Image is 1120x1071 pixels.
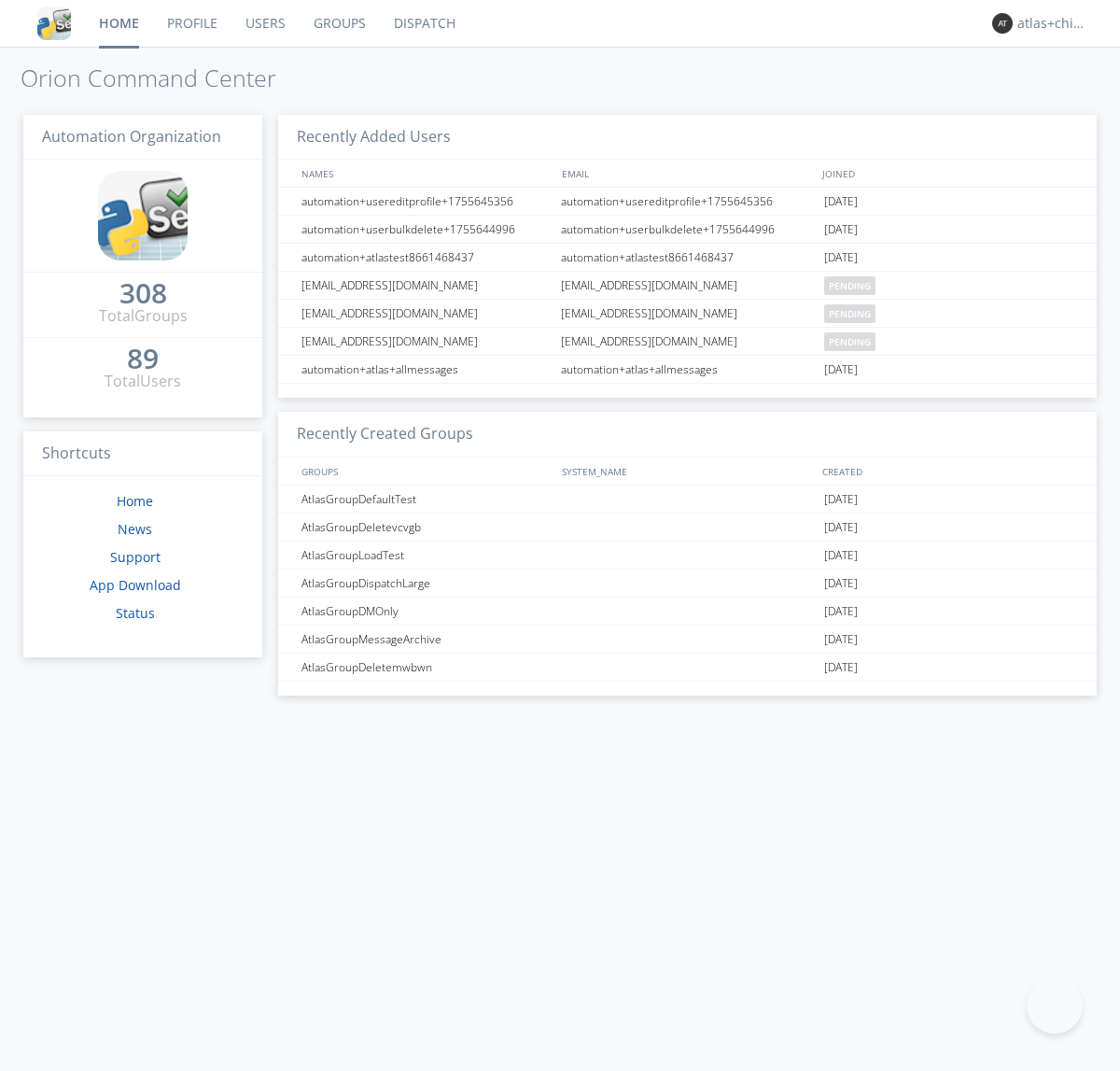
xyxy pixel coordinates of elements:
[278,272,1097,300] a: [EMAIL_ADDRESS][DOMAIN_NAME][EMAIL_ADDRESS][DOMAIN_NAME]pending
[23,431,262,477] h3: Shortcuts
[824,332,875,351] span: pending
[824,514,858,542] span: [DATE]
[824,216,858,244] span: [DATE]
[556,272,819,299] div: [EMAIL_ADDRESS][DOMAIN_NAME]
[297,272,555,299] div: [EMAIL_ADDRESS][DOMAIN_NAME]
[824,570,858,598] span: [DATE]
[556,356,819,383] div: automation+atlas+allmessages
[1017,14,1087,33] div: atlas+chinese0001
[127,349,159,371] a: 89
[278,486,1097,514] a: AtlasGroupDefaultTest[DATE]
[297,514,555,541] div: AtlasGroupDeletevcvgb
[278,654,1097,682] a: AtlasGroupDeletemwbwn[DATE]
[818,458,1079,485] div: CREATED
[37,7,71,40] img: cddb5a64eb264b2086981ab96f4c1ba7
[117,492,153,510] a: Home
[824,654,858,682] span: [DATE]
[119,284,167,303] div: 308
[278,328,1097,356] a: [EMAIL_ADDRESS][DOMAIN_NAME][EMAIL_ADDRESS][DOMAIN_NAME]pending
[824,356,858,384] span: [DATE]
[278,626,1097,654] a: AtlasGroupMessageArchive[DATE]
[278,412,1097,458] h3: Recently Created Groups
[297,542,555,569] div: AtlasGroupLoadTest
[824,542,858,570] span: [DATE]
[278,115,1097,161] h3: Recently Added Users
[278,542,1097,570] a: AtlasGroupLoadTest[DATE]
[824,244,858,272] span: [DATE]
[278,356,1097,384] a: automation+atlas+allmessagesautomation+atlas+allmessages[DATE]
[297,626,555,653] div: AtlasGroupMessageArchive
[297,486,555,513] div: AtlasGroupDefaultTest
[90,576,181,594] a: App Download
[278,300,1097,328] a: [EMAIL_ADDRESS][DOMAIN_NAME][EMAIL_ADDRESS][DOMAIN_NAME]pending
[105,371,181,392] div: Total Users
[824,276,875,295] span: pending
[297,300,555,327] div: [EMAIL_ADDRESS][DOMAIN_NAME]
[297,188,555,215] div: automation+usereditprofile+1755645356
[119,284,167,305] a: 308
[297,654,555,681] div: AtlasGroupDeletemwbwn
[824,486,858,514] span: [DATE]
[824,626,858,654] span: [DATE]
[110,548,161,566] a: Support
[297,356,555,383] div: automation+atlas+allmessages
[297,458,553,485] div: GROUPS
[42,126,221,147] span: Automation Organization
[98,171,188,261] img: cddb5a64eb264b2086981ab96f4c1ba7
[278,598,1097,626] a: AtlasGroupDMOnly[DATE]
[1027,978,1083,1034] iframe: Toggle Customer Support
[556,216,819,243] div: automation+userbulkdelete+1755644996
[297,328,555,355] div: [EMAIL_ADDRESS][DOMAIN_NAME]
[297,598,555,625] div: AtlasGroupDMOnly
[297,244,555,271] div: automation+atlastest8661468437
[824,304,875,323] span: pending
[116,604,155,622] a: Status
[278,514,1097,542] a: AtlasGroupDeletevcvgb[DATE]
[297,216,555,243] div: automation+userbulkdelete+1755644996
[278,188,1097,216] a: automation+usereditprofile+1755645356automation+usereditprofile+1755645356[DATE]
[556,188,819,215] div: automation+usereditprofile+1755645356
[278,216,1097,244] a: automation+userbulkdelete+1755644996automation+userbulkdelete+1755644996[DATE]
[127,349,159,368] div: 89
[557,160,818,187] div: EMAIL
[824,188,858,216] span: [DATE]
[824,598,858,626] span: [DATE]
[118,520,152,538] a: News
[297,570,555,597] div: AtlasGroupDispatchLarge
[818,160,1079,187] div: JOINED
[992,13,1013,34] img: 373638.png
[297,160,553,187] div: NAMES
[99,305,188,327] div: Total Groups
[557,458,818,485] div: SYSTEM_NAME
[556,244,819,271] div: automation+atlastest8661468437
[556,300,819,327] div: [EMAIL_ADDRESS][DOMAIN_NAME]
[278,570,1097,598] a: AtlasGroupDispatchLarge[DATE]
[556,328,819,355] div: [EMAIL_ADDRESS][DOMAIN_NAME]
[278,244,1097,272] a: automation+atlastest8661468437automation+atlastest8661468437[DATE]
